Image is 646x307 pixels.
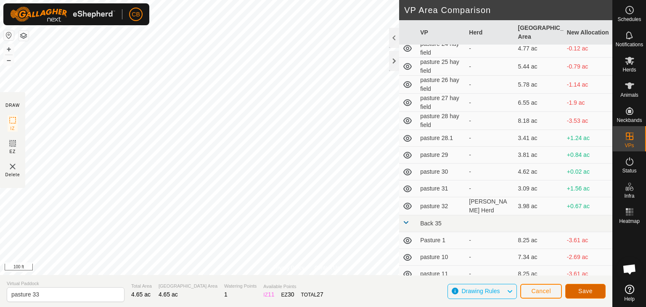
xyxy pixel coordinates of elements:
[564,266,612,283] td: -3.61 ac
[469,197,511,215] div: [PERSON_NAME] Herd
[417,180,466,197] td: pasture 31
[417,164,466,180] td: pasture 30
[417,76,466,94] td: pasture 26 hay field
[131,283,152,290] span: Total Area
[520,284,562,299] button: Cancel
[273,264,304,272] a: Privacy Policy
[4,30,14,40] button: Reset Map
[531,288,551,294] span: Cancel
[469,167,511,176] div: -
[461,288,500,294] span: Drawing Rules
[469,134,511,143] div: -
[417,58,466,76] td: pasture 25 hay field
[620,93,638,98] span: Animals
[417,112,466,130] td: pasture 28 hay field
[417,249,466,266] td: pasture 10
[469,236,511,245] div: -
[624,296,635,302] span: Help
[564,249,612,266] td: -2.69 ac
[564,197,612,215] td: +0.67 ac
[515,94,564,112] td: 6.55 ac
[417,197,466,215] td: pasture 32
[564,147,612,164] td: +0.84 ac
[515,20,564,45] th: [GEOGRAPHIC_DATA] Area
[417,40,466,58] td: pasture 24 hay field
[515,197,564,215] td: 3.98 ac
[224,283,257,290] span: Watering Points
[515,40,564,58] td: 4.77 ac
[417,94,466,112] td: pasture 27 hay field
[624,193,634,198] span: Infra
[19,31,29,41] button: Map Layers
[616,42,643,47] span: Notifications
[10,148,16,155] span: EZ
[564,20,612,45] th: New Allocation
[469,80,511,89] div: -
[515,76,564,94] td: 5.78 ac
[617,257,642,282] div: Open chat
[317,291,323,298] span: 27
[417,20,466,45] th: VP
[469,98,511,107] div: -
[263,290,274,299] div: IZ
[564,94,612,112] td: -1.9 ac
[565,284,606,299] button: Save
[417,232,466,249] td: Pasture 1
[564,164,612,180] td: +0.02 ac
[5,102,20,109] div: DRAW
[617,17,641,22] span: Schedules
[515,249,564,266] td: 7.34 ac
[5,172,20,178] span: Delete
[263,283,323,290] span: Available Points
[11,125,15,132] span: IZ
[469,253,511,262] div: -
[288,291,294,298] span: 30
[420,220,442,227] span: Back 35
[4,44,14,54] button: +
[469,151,511,159] div: -
[281,290,294,299] div: EZ
[515,112,564,130] td: 8.18 ac
[159,291,178,298] span: 4.65 ac
[564,112,612,130] td: -3.53 ac
[159,283,217,290] span: [GEOGRAPHIC_DATA] Area
[132,10,140,19] span: CB
[515,58,564,76] td: 5.44 ac
[515,164,564,180] td: 4.62 ac
[619,219,640,224] span: Heatmap
[417,130,466,147] td: pasture 28.1
[564,232,612,249] td: -3.61 ac
[4,55,14,65] button: –
[564,40,612,58] td: -0.12 ac
[622,168,636,173] span: Status
[515,266,564,283] td: 8.25 ac
[515,232,564,249] td: 8.25 ac
[564,76,612,94] td: -1.14 ac
[515,147,564,164] td: 3.81 ac
[131,291,151,298] span: 4.65 ac
[564,58,612,76] td: -0.79 ac
[622,67,636,72] span: Herds
[469,62,511,71] div: -
[617,118,642,123] span: Neckbands
[7,280,124,287] span: Virtual Paddock
[404,5,612,15] h2: VP Area Comparison
[564,180,612,197] td: +1.56 ac
[469,116,511,125] div: -
[564,130,612,147] td: +1.24 ac
[469,44,511,53] div: -
[301,290,323,299] div: TOTAL
[515,180,564,197] td: 3.09 ac
[8,161,18,172] img: VP
[315,264,339,272] a: Contact Us
[469,270,511,278] div: -
[515,130,564,147] td: 3.41 ac
[417,147,466,164] td: pasture 29
[578,288,593,294] span: Save
[469,184,511,193] div: -
[268,291,275,298] span: 11
[613,281,646,305] a: Help
[10,7,115,22] img: Gallagher Logo
[625,143,634,148] span: VPs
[466,20,514,45] th: Herd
